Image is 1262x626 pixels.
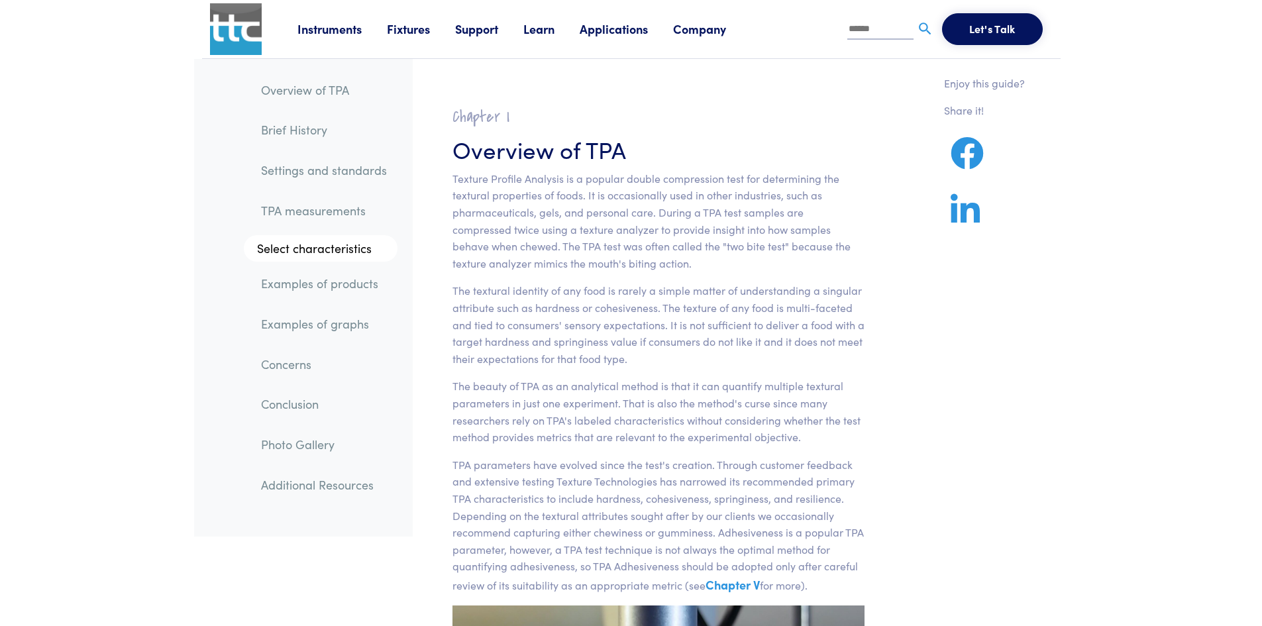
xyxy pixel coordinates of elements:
[250,268,397,299] a: Examples of products
[944,209,986,226] a: Share on LinkedIn
[210,3,262,55] img: ttc_logo_1x1_v1.0.png
[250,195,397,226] a: TPA measurements
[452,282,865,367] p: The textural identity of any food is rarely a simple matter of understanding a singular attribute...
[523,21,580,37] a: Learn
[452,107,865,127] h2: Chapter I
[452,132,865,165] h3: Overview of TPA
[250,470,397,500] a: Additional Resources
[452,378,865,445] p: The beauty of TPA as an analytical method is that it can quantify multiple textural parameters in...
[942,13,1043,45] button: Let's Talk
[250,155,397,185] a: Settings and standards
[244,235,397,262] a: Select characteristics
[673,21,751,37] a: Company
[250,429,397,460] a: Photo Gallery
[250,349,397,380] a: Concerns
[250,115,397,145] a: Brief History
[580,21,673,37] a: Applications
[387,21,455,37] a: Fixtures
[250,75,397,105] a: Overview of TPA
[455,21,523,37] a: Support
[250,389,397,419] a: Conclusion
[944,75,1025,92] p: Enjoy this guide?
[250,309,397,339] a: Examples of graphs
[706,576,760,593] a: Chapter V
[297,21,387,37] a: Instruments
[944,102,1025,119] p: Share it!
[452,456,865,595] p: TPA parameters have evolved since the test's creation. Through customer feedback and extensive te...
[452,170,865,272] p: Texture Profile Analysis is a popular double compression test for determining the textural proper...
